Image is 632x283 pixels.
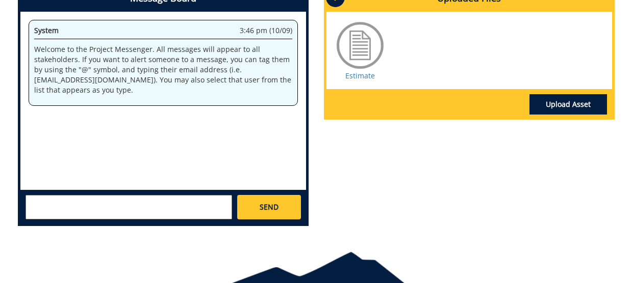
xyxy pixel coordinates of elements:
[237,195,300,219] a: SEND
[240,25,292,36] span: 3:46 pm (10/09)
[529,94,607,115] a: Upload Asset
[26,195,232,219] textarea: messageToSend
[34,44,292,95] p: Welcome to the Project Messenger. All messages will appear to all stakeholders. If you want to al...
[34,25,59,35] span: System
[260,202,279,212] span: SEND
[345,71,375,80] a: Estimate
